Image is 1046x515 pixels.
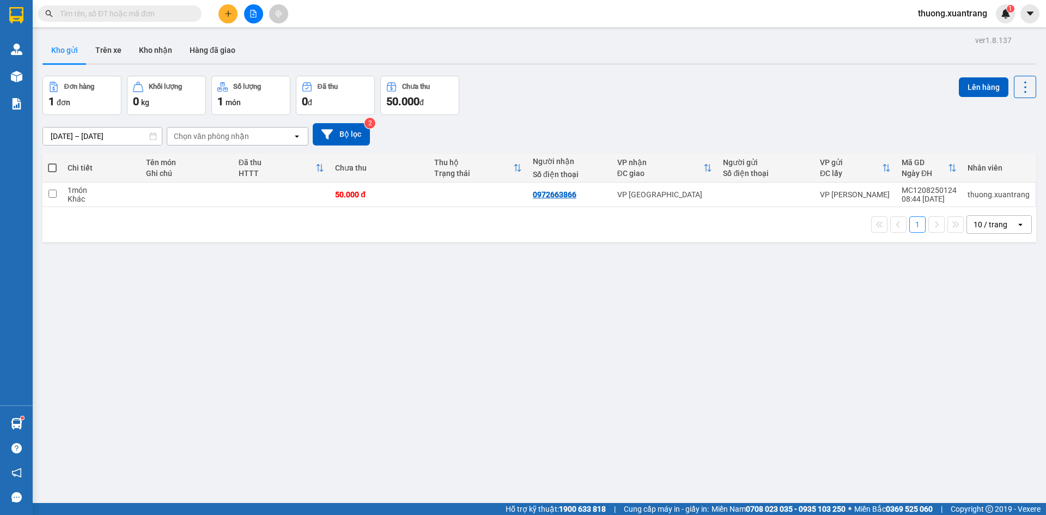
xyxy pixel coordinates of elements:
button: Khối lượng0kg [127,76,206,115]
span: Miền Nam [711,503,846,515]
img: warehouse-icon [11,418,22,429]
sup: 2 [364,118,375,129]
strong: 1900 633 818 [559,505,606,513]
div: 08:44 [DATE] [902,195,957,203]
button: Đã thu0đ [296,76,375,115]
div: thuong.xuantrang [968,190,1030,199]
div: Trạng thái [434,169,513,178]
sup: 1 [1007,5,1014,13]
img: warehouse-icon [11,71,22,82]
div: Người nhận [533,157,606,166]
button: file-add [244,4,263,23]
span: file-add [250,10,257,17]
img: solution-icon [11,98,22,110]
button: Bộ lọc [313,123,370,146]
button: Đơn hàng1đơn [42,76,121,115]
strong: 0708 023 035 - 0935 103 250 [746,505,846,513]
input: Tìm tên, số ĐT hoặc mã đơn [60,8,188,20]
input: Select a date range. [43,128,162,145]
strong: 0369 525 060 [886,505,933,513]
span: Hỗ trợ kỹ thuật: [506,503,606,515]
div: VP [PERSON_NAME] [820,190,891,199]
div: Số lượng [233,83,261,90]
img: icon-new-feature [1001,9,1011,19]
div: 0972663866 [533,190,576,199]
sup: 1 [21,416,24,420]
div: ver 1.8.137 [975,34,1012,46]
span: Miền Bắc [854,503,933,515]
th: Toggle SortBy [612,154,718,183]
img: logo-vxr [9,7,23,23]
th: Toggle SortBy [429,154,527,183]
button: Lên hàng [959,77,1008,97]
div: 1 món [68,186,135,195]
span: caret-down [1025,9,1035,19]
div: Đã thu [318,83,338,90]
span: 1 [48,95,54,108]
span: thuong.xuantrang [909,7,996,20]
th: Toggle SortBy [814,154,896,183]
span: 0 [302,95,308,108]
div: VP [GEOGRAPHIC_DATA] [617,190,713,199]
span: đ [308,98,312,107]
span: copyright [986,505,993,513]
span: Cung cấp máy in - giấy in: [624,503,709,515]
span: | [614,503,616,515]
div: Đã thu [239,158,316,167]
div: Khối lượng [149,83,182,90]
th: Toggle SortBy [896,154,962,183]
div: Ngày ĐH [902,169,948,178]
span: question-circle [11,443,22,453]
div: HTTT [239,169,316,178]
div: Ghi chú [146,169,228,178]
span: aim [275,10,282,17]
div: Chọn văn phòng nhận [174,131,249,142]
div: Nhân viên [968,163,1030,172]
div: Người gửi [723,158,809,167]
button: Kho nhận [130,37,181,63]
span: kg [141,98,149,107]
button: plus [218,4,238,23]
div: 50.000 đ [335,190,423,199]
span: plus [224,10,232,17]
div: Chưa thu [335,163,423,172]
svg: open [293,132,301,141]
button: Kho gửi [42,37,87,63]
div: Chi tiết [68,163,135,172]
th: Toggle SortBy [233,154,330,183]
svg: open [1016,220,1025,229]
img: warehouse-icon [11,44,22,55]
span: món [226,98,241,107]
div: VP gửi [820,158,882,167]
button: Trên xe [87,37,130,63]
span: notification [11,468,22,478]
div: VP nhận [617,158,704,167]
div: Số điện thoại [533,170,606,179]
button: Chưa thu50.000đ [380,76,459,115]
div: Khác [68,195,135,203]
div: Chưa thu [402,83,430,90]
span: đơn [57,98,70,107]
span: message [11,492,22,502]
div: 10 / trang [974,219,1007,230]
div: ĐC giao [617,169,704,178]
div: MC1208250124 [902,186,957,195]
span: 50.000 [386,95,419,108]
div: Tên món [146,158,228,167]
div: Đơn hàng [64,83,94,90]
button: Hàng đã giao [181,37,244,63]
span: search [45,10,53,17]
div: ĐC lấy [820,169,882,178]
button: aim [269,4,288,23]
span: | [941,503,942,515]
button: Số lượng1món [211,76,290,115]
button: caret-down [1020,4,1039,23]
span: 1 [1008,5,1012,13]
button: 1 [909,216,926,233]
span: ⚪️ [848,507,852,511]
div: Mã GD [902,158,948,167]
span: 0 [133,95,139,108]
span: đ [419,98,424,107]
div: Số điện thoại [723,169,809,178]
span: 1 [217,95,223,108]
